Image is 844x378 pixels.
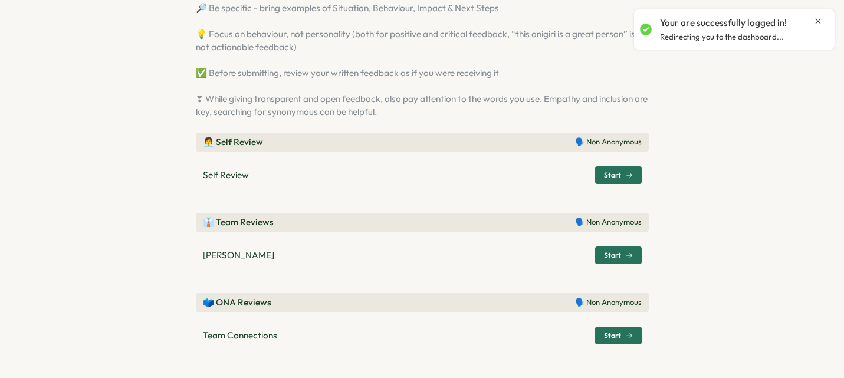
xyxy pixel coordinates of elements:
[813,17,823,26] button: Close notification
[595,166,642,184] button: Start
[604,252,621,259] span: Start
[203,169,249,182] p: Self Review
[203,136,263,149] p: 🧑‍💼 Self Review
[203,216,274,229] p: 👔 Team Reviews
[604,332,621,339] span: Start
[595,246,642,264] button: Start
[660,17,787,29] p: Your are successfully logged in!
[203,249,274,262] p: [PERSON_NAME]
[203,329,277,342] p: Team Connections
[604,172,621,179] span: Start
[203,296,271,309] p: 🗳️ ONA Reviews
[575,297,642,308] p: 🗣️ Non Anonymous
[595,327,642,344] button: Start
[575,217,642,228] p: 🗣️ Non Anonymous
[575,137,642,147] p: 🗣️ Non Anonymous
[660,32,784,42] p: Redirecting you to the dashboard...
